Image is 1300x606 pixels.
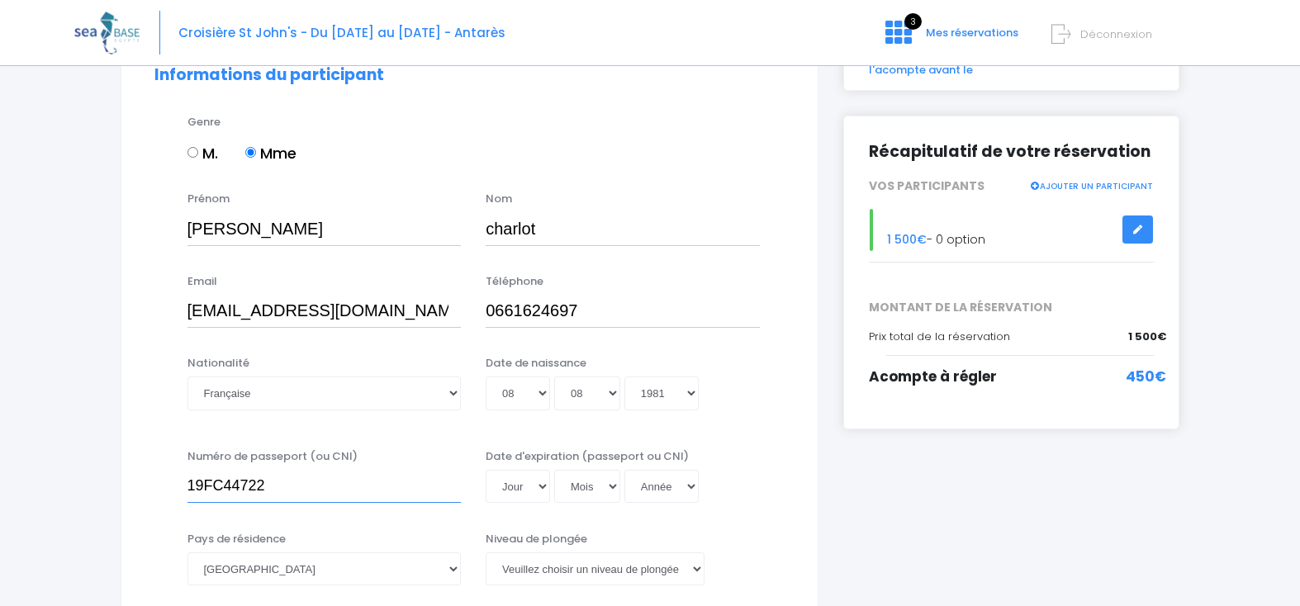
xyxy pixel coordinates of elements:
[187,531,286,547] label: Pays de résidence
[856,299,1167,316] span: MONTANT DE LA RÉSERVATION
[486,355,586,372] label: Date de naissance
[486,448,689,465] label: Date d'expiration (passeport ou CNI)
[187,114,221,130] label: Genre
[1126,367,1166,388] span: 450€
[856,178,1167,195] div: VOS PARTICIPANTS
[187,191,230,207] label: Prénom
[486,273,543,290] label: Téléphone
[245,147,256,158] input: Mme
[1128,329,1166,345] span: 1 500€
[245,142,297,164] label: Mme
[869,367,997,386] span: Acompte à régler
[926,25,1018,40] span: Mes réservations
[486,191,512,207] label: Nom
[178,24,505,41] span: Croisière St John's - Du [DATE] au [DATE] - Antarès
[1030,178,1154,192] a: AJOUTER UN PARTICIPANT
[187,448,358,465] label: Numéro de passeport (ou CNI)
[187,273,217,290] label: Email
[154,66,785,85] h2: Informations du participant
[869,141,1155,162] h2: Récapitulatif de votre réservation
[187,147,198,158] input: M.
[887,231,927,248] span: 1 500€
[187,142,218,164] label: M.
[904,13,922,30] span: 3
[187,355,249,372] label: Nationalité
[869,329,1010,344] span: Prix total de la réservation
[1080,26,1152,42] span: Déconnexion
[856,209,1167,251] div: - 0 option
[872,31,1028,46] a: 3 Mes réservations
[486,531,587,547] label: Niveau de plongée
